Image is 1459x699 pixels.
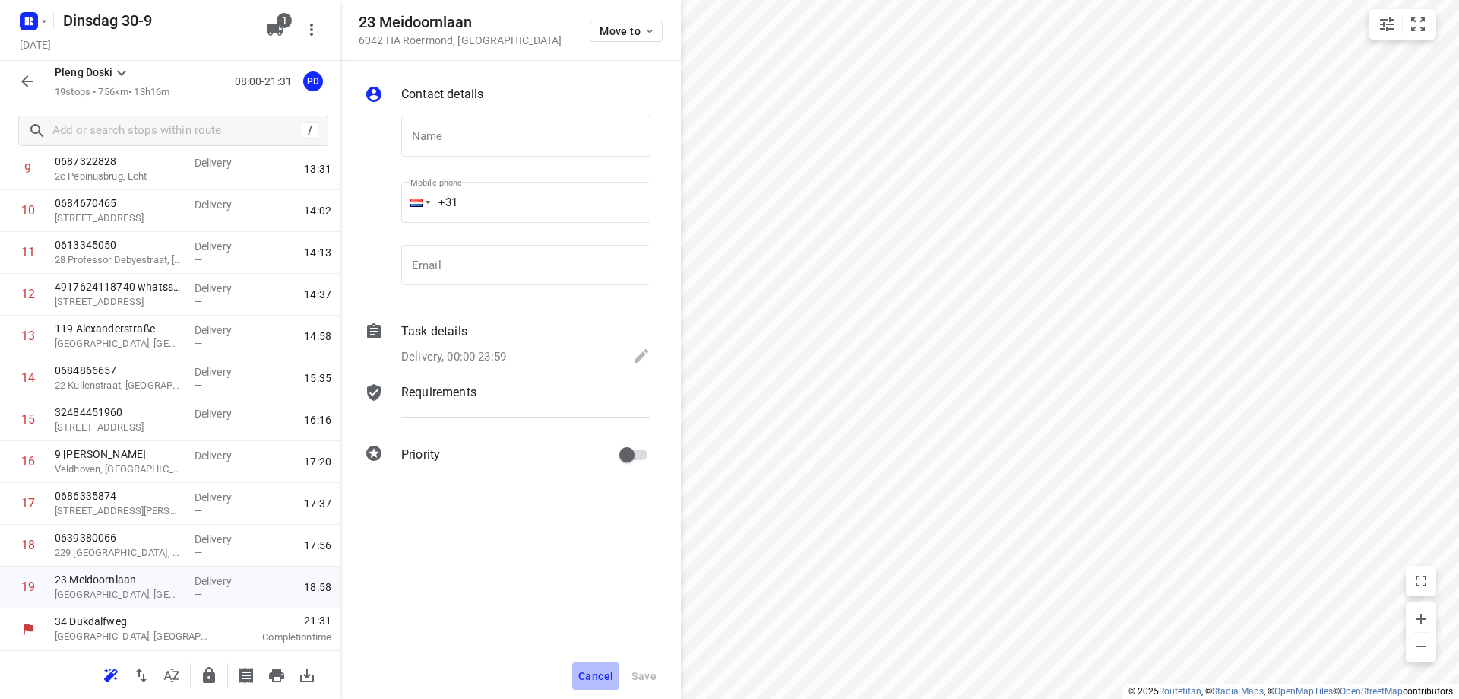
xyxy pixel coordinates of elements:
p: 43 Voccartstraße, Herzogenrath [55,294,182,310]
button: Map settings [1372,9,1402,40]
span: 14:13 [304,245,331,260]
input: 1 (702) 123-4567 [401,182,650,223]
p: Delivery [195,532,251,547]
p: Delivery [195,573,251,589]
button: Lock route [194,660,224,691]
button: More [296,14,327,45]
span: 13:31 [304,161,331,176]
svg: Edit [632,347,650,365]
span: Download route [292,667,322,682]
span: — [195,254,202,265]
div: Contact details [365,85,650,106]
span: 18:58 [304,580,331,595]
span: — [195,505,202,516]
span: 17:56 [304,538,331,553]
p: Delivery [195,364,251,380]
div: 9 [24,161,31,176]
p: Delivery [195,155,251,170]
span: 14:58 [304,329,331,344]
p: 119 Alexanderstraße [55,321,182,336]
div: 11 [21,245,35,259]
span: Assigned to Pleng Doski [298,74,328,88]
p: 32484451960 [55,405,182,420]
p: Delivery [195,448,251,463]
input: Add or search stops within route [52,119,302,143]
p: Veldhoven, [GEOGRAPHIC_DATA] [55,462,182,477]
span: Print shipping labels [231,667,261,682]
li: © 2025 , © , © © contributors [1128,686,1453,697]
div: PD [303,71,323,91]
span: Reverse route [126,667,157,682]
div: Task detailsDelivery, 00:00-23:59 [365,322,650,368]
p: 0684670465 [55,195,182,211]
h5: [DATE] [14,36,57,53]
span: — [195,338,202,349]
h5: Dinsdag 30-9 [57,8,254,33]
span: — [195,380,202,391]
span: Sort by time window [157,667,187,682]
span: — [195,589,202,600]
div: Requirements [365,383,650,429]
p: Task details [401,322,467,341]
p: Delivery, 00:00-23:59 [401,348,506,366]
p: 0639380066 [55,530,182,545]
p: 0684866657 [55,363,182,378]
div: Netherlands: + 31 [401,182,430,223]
span: 17:37 [304,496,331,511]
p: 23 Meidoornlaan [55,572,182,587]
button: Cancel [572,662,619,690]
p: 9 [PERSON_NAME] [55,446,182,462]
span: 17:20 [304,454,331,469]
p: Contact details [401,85,483,103]
p: 19 stops • 756km • 13h16m [55,85,169,100]
div: 18 [21,538,35,552]
div: 16 [21,454,35,469]
p: 08:00-21:31 [235,74,298,90]
p: Completion time [231,630,331,645]
span: 14:02 [304,203,331,218]
p: Delivery [195,239,251,254]
p: 0613345050 [55,237,182,253]
span: Move to [600,25,656,37]
p: [GEOGRAPHIC_DATA], [GEOGRAPHIC_DATA] [55,336,182,351]
span: — [195,212,202,224]
a: Routetitan [1159,686,1201,697]
p: 50 Clara Wichmannstraat, Eindhoven [55,504,182,519]
a: OpenMapTiles [1274,686,1333,697]
div: 17 [21,496,35,510]
button: 1 [260,14,290,45]
p: Delivery [195,281,251,296]
div: 13 [21,329,35,343]
p: 0686335874 [55,488,182,504]
span: 15:35 [304,370,331,386]
p: 28 Professor Debyestraat, Hoensbroek [55,253,182,268]
span: Cancel [578,670,613,682]
p: 2c Pepinusbrug, Echt [55,169,182,184]
span: 16:16 [304,412,331,427]
span: — [195,296,202,307]
p: Delivery [195,406,251,421]
p: [GEOGRAPHIC_DATA], [GEOGRAPHIC_DATA] [55,587,182,602]
p: 22 Kuilenstraat, Meerssen [55,378,182,393]
button: PD [298,66,328,97]
div: / [302,122,318,139]
span: 21:31 [231,613,331,628]
p: 4917624118740 whatss app [55,279,182,294]
p: 34 Dukdalfweg [55,614,213,629]
div: 10 [21,203,35,218]
label: Mobile phone [410,179,462,187]
p: [GEOGRAPHIC_DATA], [GEOGRAPHIC_DATA] [55,629,213,644]
p: Delivery [195,322,251,338]
p: Delivery [195,197,251,212]
p: 6042 HA Roermond , [GEOGRAPHIC_DATA] [359,34,562,46]
div: 15 [21,412,35,427]
p: 0687322828 [55,154,182,169]
div: 19 [21,580,35,594]
div: 12 [21,287,35,301]
button: Move to [590,21,663,42]
p: 229 [GEOGRAPHIC_DATA], Best [55,545,182,561]
span: 1 [277,13,292,28]
div: 14 [21,370,35,385]
span: — [195,547,202,558]
h5: 23 Meidoornlaan [359,14,562,31]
